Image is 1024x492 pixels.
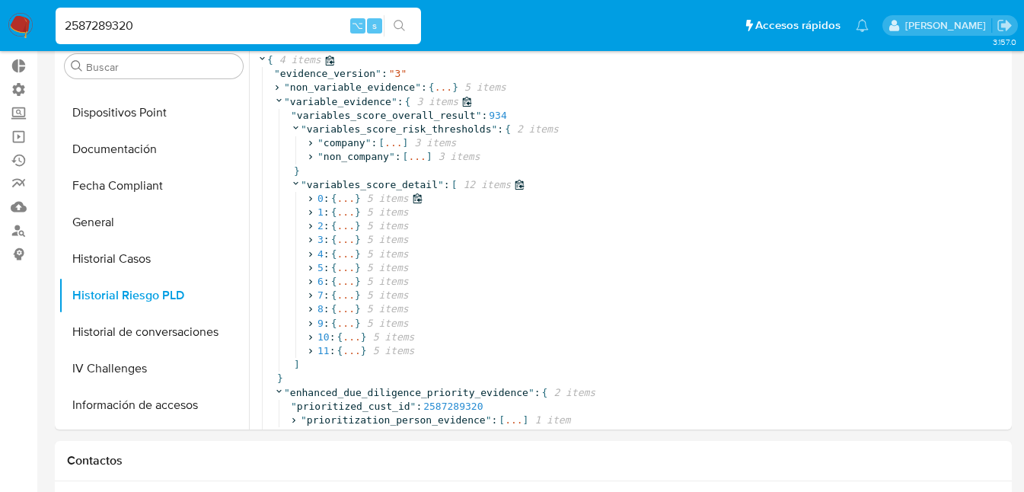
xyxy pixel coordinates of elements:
span: 1 [317,206,324,218]
span: { [331,275,337,289]
span: " [400,68,407,79]
span: : [395,150,401,164]
span: " [301,414,307,426]
span: " [291,401,297,412]
span: 5 items [361,275,409,289]
span: ... [505,414,522,427]
span: : [330,331,336,344]
span: } [355,233,361,247]
span: " [391,96,397,107]
span: : [324,233,330,247]
span: { [337,344,343,358]
span: : [497,123,503,136]
span: 5 items [361,206,409,219]
span: 2587289320 [423,401,483,412]
span: " [301,179,307,190]
span: } [452,81,458,94]
span: { [267,53,273,67]
span: 3 items [432,150,480,164]
span: 934 [489,110,506,121]
span: 3 [317,234,324,245]
span: : [324,289,330,302]
button: Información de accesos [59,387,249,423]
span: } [277,372,283,384]
span: [ [499,414,505,427]
span: ] [426,150,432,164]
span: ... [337,302,354,316]
button: Fecha Compliant [59,168,249,204]
span: " [284,96,290,107]
span: variable_evidence [290,96,391,107]
span: variables_score_risk_thresholds [307,123,492,135]
span: 5 items [361,261,409,275]
span: 8 [317,303,324,315]
span: " [317,151,324,162]
button: Historial de conversaciones [59,314,249,350]
span: 3 items [410,95,458,109]
span: { [331,206,337,219]
span: : [371,136,377,150]
span: " [389,68,395,79]
span: ⌥ [352,18,363,33]
input: Buscar usuario o caso... [56,16,421,36]
span: [ [451,178,458,192]
button: Historial Casos [59,241,249,277]
span: 5 items [361,248,409,261]
span: 5 items [367,344,415,358]
span: } [355,317,361,331]
span: } [294,165,300,177]
span: } [355,289,361,302]
a: Salir [997,18,1013,34]
span: { [331,302,337,316]
span: } [355,261,361,275]
span: : [324,248,330,261]
span: ... [343,344,360,358]
span: " [415,81,421,93]
span: " [491,123,497,135]
span: } [355,275,361,289]
span: { [331,248,337,261]
span: : [397,95,404,109]
span: ... [337,233,354,247]
span: 5 items [361,289,409,302]
h1: Contactos [67,453,1000,468]
span: ... [337,275,354,289]
span: " [317,137,324,149]
span: 7 [317,289,324,301]
span: 1 item [528,414,570,427]
span: } [361,344,367,358]
span: variables_score_detail [307,179,438,190]
span: { [331,261,337,275]
span: enhanced_due_diligence_priority_evidence [290,387,528,398]
span: 0 [317,193,324,204]
span: 3 [395,68,401,79]
span: non_company [324,151,389,162]
button: General [59,204,249,241]
span: " [301,123,307,135]
span: ... [337,192,354,206]
span: non_variable_evidence [290,81,415,93]
span: } [355,219,361,233]
span: 3.157.0 [993,36,1016,48]
span: { [331,317,337,331]
span: : [381,68,388,79]
span: { [331,289,337,302]
span: 10 [317,331,330,343]
span: company [324,137,365,149]
span: ] [403,136,409,150]
button: search-icon [384,15,415,37]
span: " [486,414,492,426]
span: } [361,331,367,344]
span: ... [337,261,354,275]
span: : [444,178,450,192]
span: ... [343,331,360,344]
span: } [355,302,361,316]
span: 4 [317,248,324,260]
span: 5 items [361,219,409,233]
span: } [355,192,361,206]
span: " [476,110,482,121]
span: { [405,95,411,109]
span: " [410,401,416,412]
span: s [372,18,377,33]
span: : [491,414,497,427]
